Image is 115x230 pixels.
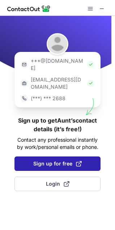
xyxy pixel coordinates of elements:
[47,33,68,55] img: Aunt Safi
[21,80,28,87] img: https://contactout.com/extension/app/static/media/login-work-icon.638a5007170bc45168077fde17b29a1...
[87,80,94,87] img: Check Icon
[14,136,101,151] p: Contact any professional instantly by work/personal emails or phone.
[14,156,101,171] button: Sign up for free
[14,177,101,191] button: Login
[31,76,84,90] p: [EMAIL_ADDRESS][DOMAIN_NAME]
[46,180,69,187] span: Login
[87,61,94,68] img: Check Icon
[21,61,28,68] img: https://contactout.com/extension/app/static/media/login-email-icon.f64bce713bb5cd1896fef81aa7b14a...
[33,160,82,167] span: Sign up for free
[21,95,28,102] img: https://contactout.com/extension/app/static/media/login-phone-icon.bacfcb865e29de816d437549d7f4cb...
[14,116,101,133] h1: Sign up to get Aunt’s contact details (it’s free!)
[31,57,84,72] p: ***@[DOMAIN_NAME]
[7,4,51,13] img: ContactOut v5.3.10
